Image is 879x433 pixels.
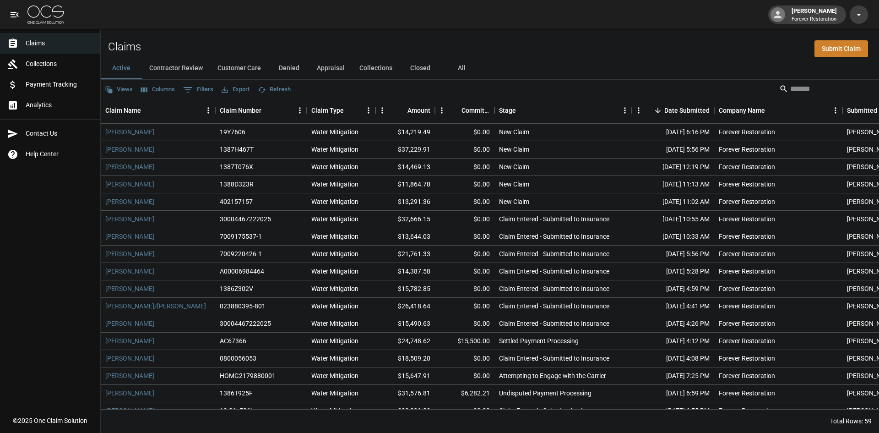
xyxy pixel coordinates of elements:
div: New Claim [499,180,529,189]
div: 30004467222025 [220,319,271,328]
div: Forever Restoration [719,319,775,328]
div: Committed Amount [435,98,494,123]
div: Company Name [714,98,842,123]
div: Water Mitigation [311,249,358,258]
div: 1386T925F [220,389,253,398]
div: Water Mitigation [311,267,358,276]
button: Menu [375,104,389,117]
a: [PERSON_NAME] [105,145,154,154]
div: $15,500.00 [435,333,494,350]
div: Stage [494,98,632,123]
a: [PERSON_NAME] [105,214,154,224]
span: Payment Tracking [26,80,93,89]
div: $31,576.81 [375,385,435,402]
div: 13-86z586k [220,406,254,415]
div: Attempting to Engage with the Carrier [499,371,606,380]
a: [PERSON_NAME] [105,249,154,258]
div: Water Mitigation [311,214,358,224]
div: Amount [375,98,435,123]
button: open drawer [5,5,24,24]
div: $0.00 [435,159,494,176]
div: $11,864.78 [375,176,435,193]
button: Menu [201,104,215,117]
span: Contact Us [26,129,93,138]
div: Water Mitigation [311,145,358,154]
div: Forever Restoration [719,162,775,171]
div: $26,418.64 [375,298,435,315]
img: ocs-logo-white-transparent.png [27,5,64,24]
div: Claim Number [220,98,261,123]
div: Water Mitigation [311,197,358,206]
button: Customer Care [210,57,268,79]
div: Forever Restoration [719,232,775,241]
div: Forever Restoration [719,180,775,189]
div: New Claim [499,145,529,154]
button: Menu [829,104,842,117]
button: Sort [765,104,778,117]
div: 1387H467T [220,145,254,154]
div: New Claim [499,162,529,171]
div: Forever Restoration [719,371,775,380]
a: [PERSON_NAME] [105,354,154,363]
div: Forever Restoration [719,301,775,311]
div: Claim Entered - Submitted to Insurance [499,284,609,293]
div: Forever Restoration [719,336,775,345]
div: [DATE] 4:26 PM [632,315,714,333]
div: Claim Entered - Submitted to Insurance [499,249,609,258]
div: $0.00 [435,176,494,193]
a: [PERSON_NAME] [105,267,154,276]
div: Total Rows: 59 [830,417,872,426]
a: [PERSON_NAME] [105,162,154,171]
div: $13,291.36 [375,193,435,211]
div: Date Submitted [632,98,714,123]
div: Committed Amount [461,98,490,123]
span: Help Center [26,149,93,159]
div: Date Submitted [664,98,710,123]
button: Sort [261,104,274,117]
div: 1387T076X [220,162,253,171]
div: $0.00 [435,298,494,315]
div: $14,387.58 [375,263,435,280]
button: Sort [344,104,357,117]
div: Claim Type [311,98,344,123]
a: [PERSON_NAME] [105,371,154,380]
div: $15,782.85 [375,280,435,298]
div: $0.00 [435,350,494,367]
div: [DATE] 6:59 PM [632,385,714,402]
div: Water Mitigation [311,180,358,189]
button: Menu [435,104,449,117]
div: $32,666.15 [375,211,435,228]
button: Export [219,82,252,97]
button: All [441,57,482,79]
div: $24,748.62 [375,333,435,350]
div: Undisputed Payment Processing [499,389,591,398]
div: [DATE] 6:55 PM [632,402,714,420]
a: [PERSON_NAME] [105,232,154,241]
button: Sort [651,104,664,117]
a: [PERSON_NAME] [105,406,154,415]
div: Claim Name [105,98,141,123]
div: Claim Entered - Submitted to Insurance [499,301,609,311]
div: Water Mitigation [311,301,358,311]
div: [DATE] 4:08 PM [632,350,714,367]
span: Claims [26,38,93,48]
div: Forever Restoration [719,389,775,398]
a: [PERSON_NAME] [105,127,154,137]
span: Collections [26,59,93,69]
h2: Claims [108,40,141,54]
div: $37,229.91 [375,141,435,159]
div: $20,091.23 [375,402,435,420]
div: Forever Restoration [719,249,775,258]
div: Water Mitigation [311,354,358,363]
button: Sort [449,104,461,117]
div: Claim Entered - Submitted to Insurance [499,232,609,241]
div: 7009220426-1 [220,249,262,258]
a: Submit Claim [814,40,868,57]
div: Claim Entered - Submitted to Insurance [499,406,609,415]
div: Claim Name [101,98,215,123]
button: Menu [362,104,375,117]
div: Water Mitigation [311,127,358,137]
div: Forever Restoration [719,284,775,293]
div: $0.00 [435,124,494,141]
div: [DATE] 7:25 PM [632,367,714,385]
